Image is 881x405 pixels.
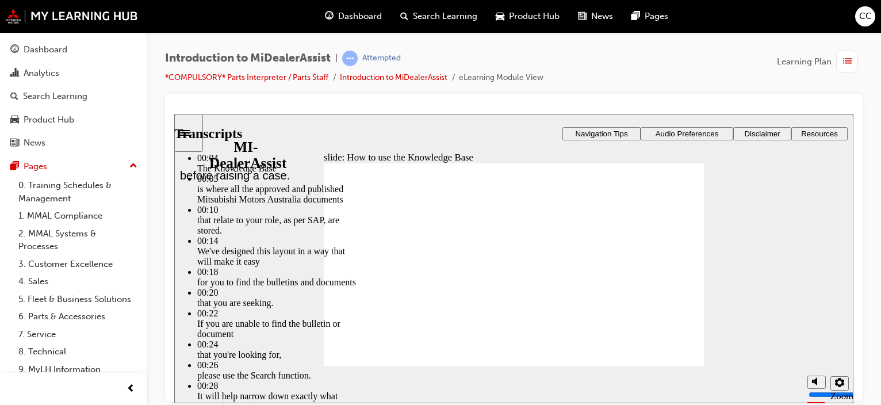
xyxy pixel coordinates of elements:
[578,9,587,24] span: news-icon
[5,156,142,177] button: Pages
[855,6,875,26] button: CC
[362,53,401,64] div: Attempted
[23,266,184,277] div: 00:28
[335,52,338,65] span: |
[10,91,18,102] span: search-icon
[10,162,19,172] span: pages-icon
[165,72,328,82] a: *COMPULSORY* Parts Interpreter / Parts Staff
[127,382,135,396] span: prev-icon
[14,273,142,291] a: 4. Sales
[10,115,19,125] span: car-icon
[14,326,142,343] a: 7. Service
[14,361,142,379] a: 9. MyLH Information
[24,67,59,80] div: Analytics
[10,68,19,79] span: chart-icon
[859,10,872,23] span: CC
[10,45,19,55] span: guage-icon
[24,43,67,56] div: Dashboard
[843,55,852,69] span: list-icon
[24,113,74,127] div: Product Hub
[23,256,184,266] div: please use the Search function.
[622,5,677,28] a: pages-iconPages
[509,10,560,23] span: Product Hub
[14,255,142,273] a: 3. Customer Excellence
[14,207,142,225] a: 1. MMAL Compliance
[496,9,504,24] span: car-icon
[129,159,137,174] span: up-icon
[10,138,19,148] span: news-icon
[340,72,447,82] a: Introduction to MiDealerAssist
[5,132,142,154] a: News
[325,9,334,24] span: guage-icon
[5,63,142,84] a: Analytics
[400,9,408,24] span: search-icon
[5,86,142,107] a: Search Learning
[316,5,391,28] a: guage-iconDashboard
[777,51,863,72] button: Learning Plan
[342,51,358,66] span: learningRecordVerb_ATTEMPT-icon
[591,10,613,23] span: News
[391,5,487,28] a: search-iconSearch Learning
[569,5,622,28] a: news-iconNews
[14,343,142,361] a: 8. Technical
[24,160,47,173] div: Pages
[24,136,45,150] div: News
[23,277,184,297] div: It will help narrow down exactly what you're looking for.
[6,9,138,24] img: mmal
[338,10,382,23] span: Dashboard
[14,225,142,255] a: 2. MMAL Systems & Processes
[5,109,142,131] a: Product Hub
[14,177,142,207] a: 0. Training Schedules & Management
[5,37,142,156] button: DashboardAnalyticsSearch LearningProduct HubNews
[413,10,477,23] span: Search Learning
[631,9,640,24] span: pages-icon
[459,71,543,85] li: eLearning Module View
[645,10,668,23] span: Pages
[487,5,569,28] a: car-iconProduct Hub
[14,308,142,326] a: 6. Parts & Accessories
[165,52,331,65] span: Introduction to MiDealerAssist
[14,291,142,308] a: 5. Fleet & Business Solutions
[777,55,832,68] span: Learning Plan
[5,39,142,60] a: Dashboard
[23,90,87,103] div: Search Learning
